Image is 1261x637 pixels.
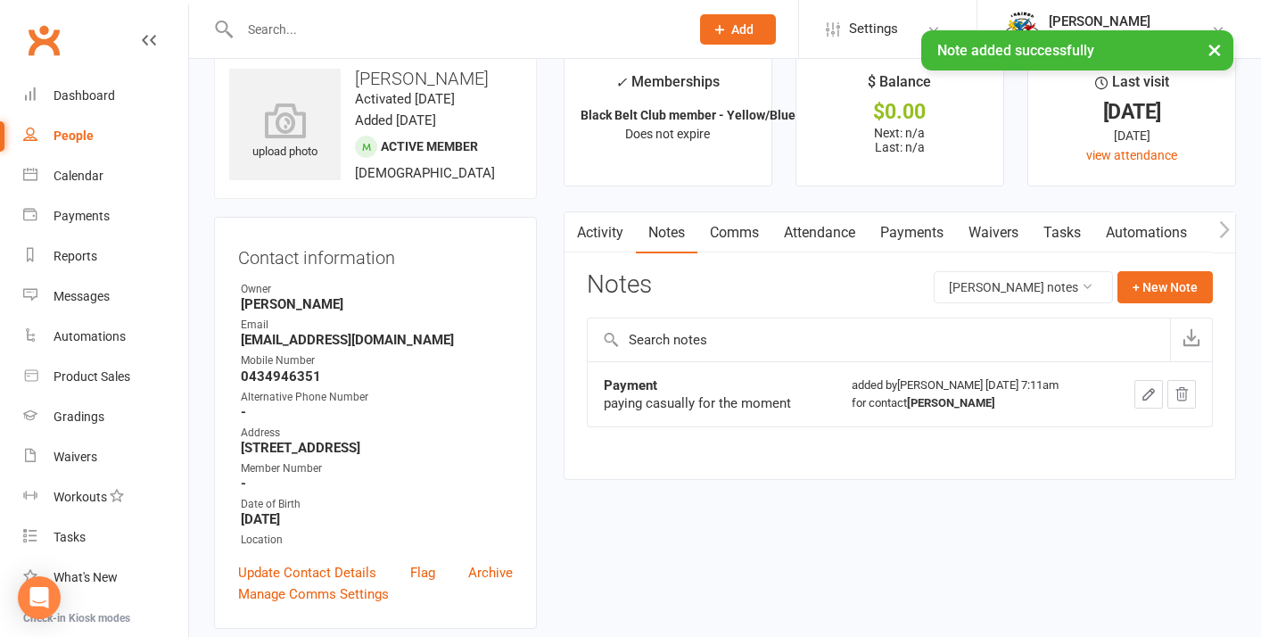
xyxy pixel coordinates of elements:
a: Archive [468,562,513,583]
div: Location [241,532,513,549]
a: Manage Comms Settings [238,583,389,605]
strong: [EMAIL_ADDRESS][DOMAIN_NAME] [241,332,513,348]
a: Payments [868,212,956,253]
a: Waivers [23,437,188,477]
div: Email [241,317,513,334]
a: Workouts [23,477,188,517]
span: Settings [849,9,898,49]
a: Automations [1093,212,1199,253]
a: Dashboard [23,76,188,116]
strong: - [241,404,513,420]
a: Automations [23,317,188,357]
a: People [23,116,188,156]
div: for contact [852,394,1090,412]
div: Note added successfully [921,30,1233,70]
span: Active member [381,139,478,153]
div: upload photo [229,103,341,161]
input: Search notes [588,318,1170,361]
button: Add [700,14,776,45]
div: Waivers [54,450,97,464]
div: Gradings [54,409,104,424]
h3: Contact information [238,241,513,268]
div: Owner [241,281,513,298]
time: Added [DATE] [355,112,436,128]
a: What's New [23,558,188,598]
time: Activated [DATE] [355,91,455,107]
div: Payments [54,209,110,223]
strong: - [241,476,513,492]
a: Notes [636,212,697,253]
div: paying casually for the moment [604,394,820,412]
a: Waivers [956,212,1031,253]
a: Tasks [23,517,188,558]
i: ✓ [615,74,627,91]
a: Comms [697,212,771,253]
strong: [PERSON_NAME] [241,296,513,312]
button: + New Note [1117,271,1213,303]
a: Reports [23,236,188,277]
a: Clubworx [21,18,66,62]
div: [DATE] [1044,126,1219,145]
div: Calendar [54,169,103,183]
a: Tasks [1031,212,1093,253]
div: Workouts [54,490,107,504]
div: People [54,128,94,143]
a: Payments [23,196,188,236]
div: Mobile Number [241,352,513,369]
strong: [PERSON_NAME] [907,396,995,409]
div: [DATE] [1044,103,1219,121]
h3: Notes [587,271,652,303]
div: Last visit [1095,70,1169,103]
span: Does not expire [625,127,710,141]
a: Calendar [23,156,188,196]
div: Automations [54,329,126,343]
a: Flag [410,562,435,583]
a: Attendance [771,212,868,253]
span: [DEMOGRAPHIC_DATA] [355,165,495,181]
button: × [1199,30,1231,69]
h3: [PERSON_NAME] [229,69,522,88]
div: [PERSON_NAME] Taekwondo [1049,29,1211,45]
a: Messages [23,277,188,317]
div: Open Intercom Messenger [18,576,61,619]
div: $ Balance [868,70,931,103]
input: Search... [235,17,677,42]
strong: Payment [604,377,657,393]
div: Alternative Phone Number [241,389,513,406]
div: $0.00 [812,103,987,121]
div: Product Sales [54,369,130,384]
div: Dashboard [54,88,115,103]
div: [PERSON_NAME] [1049,13,1211,29]
div: Tasks [54,530,86,544]
strong: 0434946351 [241,368,513,385]
div: Address [241,425,513,442]
a: Product Sales [23,357,188,397]
p: Next: n/a Last: n/a [812,126,987,154]
strong: Black Belt Club member - Yellow/Blue/Red ... [581,108,836,122]
div: Reports [54,249,97,263]
a: Activity [565,212,636,253]
img: thumb_image1638236014.png [1004,12,1040,47]
div: added by [PERSON_NAME] [DATE] 7:11am [852,376,1090,412]
a: view attendance [1086,148,1177,162]
div: What's New [54,570,118,584]
a: Gradings [23,397,188,437]
div: Memberships [615,70,720,103]
div: Date of Birth [241,496,513,513]
span: Add [731,22,754,37]
button: [PERSON_NAME] notes [934,271,1113,303]
div: Messages [54,289,110,303]
a: Update Contact Details [238,562,376,583]
strong: [DATE] [241,511,513,527]
strong: [STREET_ADDRESS] [241,440,513,456]
div: Member Number [241,460,513,477]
